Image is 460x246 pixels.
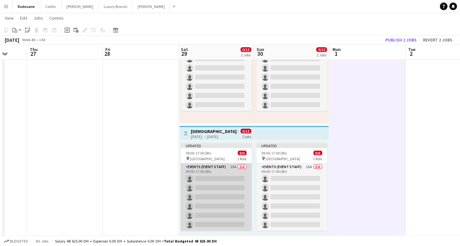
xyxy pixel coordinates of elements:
[18,14,30,22] a: Edit
[5,15,14,21] span: View
[266,156,301,161] span: [GEOGRAPHIC_DATA]
[30,47,38,52] span: Thu
[10,239,28,243] span: Budgeted
[408,47,415,52] span: Tue
[257,143,327,230] app-job-card: Updated09:00-17:00 (8h)0/6 [GEOGRAPHIC_DATA]1 RoleEvents (Event Staff)15A0/609:00-17:00 (8h)
[39,37,45,42] div: +04
[241,53,251,57] div: 2 Jobs
[314,150,322,155] span: 0/6
[316,47,327,52] span: 0/12
[181,28,252,111] app-job-card: 09:00-17:00 (8h)0/6 [GEOGRAPHIC_DATA], [GEOGRAPHIC_DATA]1 RoleEvents (Event Staff)20A0/609:00-17:...
[47,14,66,22] a: Comms
[34,15,43,21] span: Jobs
[420,36,455,44] button: Revert 2 jobs
[317,53,327,57] div: 2 Jobs
[164,238,217,243] span: Total Budgeted 48 625.00 DH
[40,0,62,13] button: Caitlin
[238,156,247,161] span: 1 Role
[241,47,252,52] span: 0/12
[99,0,133,13] button: Luxury Brands
[407,50,415,57] span: 2
[181,43,252,111] app-card-role: Events (Event Staff)20A0/609:00-17:00 (8h)
[257,47,264,52] span: Sun
[181,143,252,230] app-job-card: Updated09:00-17:00 (8h)0/6 [GEOGRAPHIC_DATA]1 RoleEvents (Event Staff)15A0/609:00-17:00 (8h)
[181,143,252,148] div: Updated
[257,28,327,111] app-job-card: 09:00-17:00 (8h)0/6 [GEOGRAPHIC_DATA], [GEOGRAPHIC_DATA]1 RoleEvents (Event Staff)20A0/609:00-17:...
[333,47,341,52] span: Mon
[31,14,46,22] a: Jobs
[257,163,327,230] app-card-role: Events (Event Staff)15A0/609:00-17:00 (8h)
[186,150,212,155] span: 09:00-17:00 (8h)
[313,156,322,161] span: 1 Role
[3,14,16,22] a: View
[191,128,238,134] h3: [DEMOGRAPHIC_DATA] ROLE | Sail GP | Giant Flags
[181,47,188,52] span: Sat
[5,37,20,43] div: [DATE]
[238,150,247,155] span: 0/6
[181,163,252,230] app-card-role: Events (Event Staff)15A0/609:00-17:00 (8h)
[332,50,341,57] span: 1
[257,143,327,148] div: Updated
[241,129,252,133] span: 0/12
[133,0,170,13] button: [PERSON_NAME]
[13,0,40,13] button: Radouane
[21,37,37,42] span: Week 48
[191,134,238,139] div: [DATE] → [DATE]
[50,15,64,21] span: Comms
[257,43,327,111] app-card-role: Events (Event Staff)20A0/609:00-17:00 (8h)
[55,238,217,243] div: Salary 48 625.00 DH + Expenses 0.00 DH + Subsistence 0.00 DH =
[62,0,99,13] button: [PERSON_NAME]
[106,47,111,52] span: Fri
[190,156,225,161] span: [GEOGRAPHIC_DATA]
[20,15,28,21] span: Edit
[35,238,50,243] span: All jobs
[105,50,111,57] span: 28
[262,150,287,155] span: 09:00-17:00 (8h)
[243,133,252,139] div: 2 jobs
[3,237,29,244] button: Budgeted
[383,36,419,44] button: Publish 2 jobs
[256,50,264,57] span: 30
[29,50,38,57] span: 27
[180,50,188,57] span: 29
